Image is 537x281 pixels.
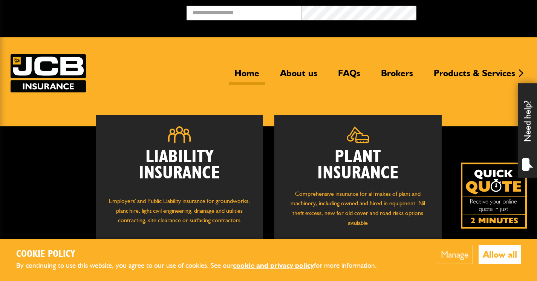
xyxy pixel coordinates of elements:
[428,68,521,85] a: Products & Services
[16,260,389,272] p: By continuing to use this website, you agree to our use of cookies. See our for more information.
[11,54,86,92] a: JCB Insurance Services
[274,68,323,85] a: About us
[461,163,527,229] a: Get your insurance quote isn just 2-minutes
[233,261,314,270] a: cookie and privacy policy
[286,189,430,227] p: Comprehensive insurance for all makes of plant and machinery, including owned and hired in equipm...
[16,249,389,260] h2: Cookie Policy
[11,54,86,92] img: JCB Insurance Services logo
[437,245,473,264] button: Manage
[461,163,527,229] img: Quick Quote
[416,6,531,17] button: Broker Login
[107,149,252,189] h2: Liability Insurance
[286,149,430,181] h2: Plant Insurance
[332,68,366,85] a: FAQs
[479,245,521,264] button: Allow all
[375,68,419,85] a: Brokers
[107,196,252,232] p: Employers' and Public Liability insurance for groundworks, plant hire, light civil engineering, d...
[229,68,265,85] a: Home
[518,83,537,178] div: Need help?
